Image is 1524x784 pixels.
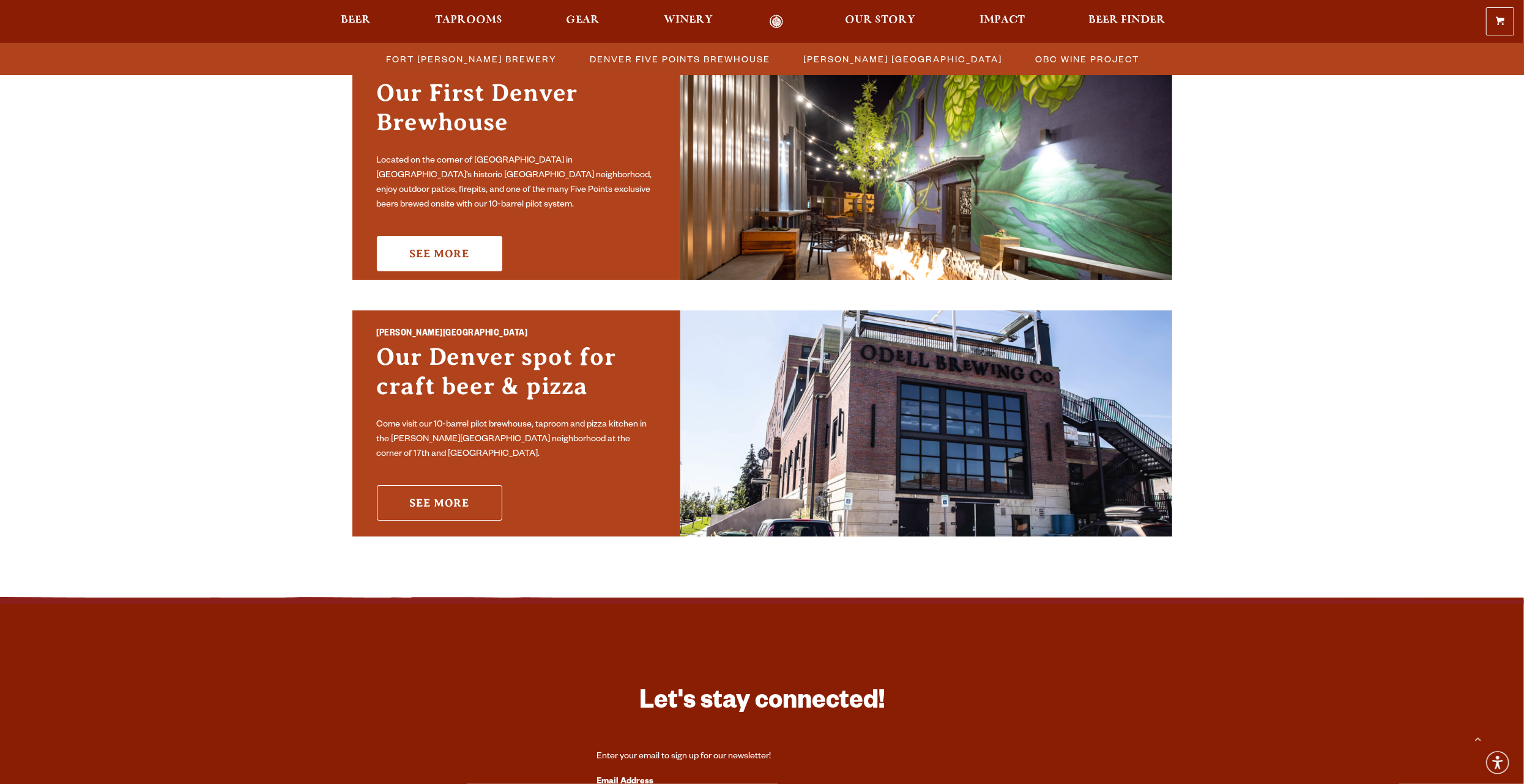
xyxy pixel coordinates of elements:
[680,54,1172,280] img: Promo Card Aria Label'
[838,15,924,29] a: Our Story
[1035,50,1139,68] span: OBC Wine Project
[377,236,502,271] a: See More
[566,15,600,25] span: Gear
[435,15,502,25] span: Taprooms
[377,326,656,342] h2: [PERSON_NAME][GEOGRAPHIC_DATA]
[333,15,379,29] a: Beer
[377,342,656,413] h3: Our Denver spot for craft beer & pizza
[796,50,1008,68] a: [PERSON_NAME] [GEOGRAPHIC_DATA]
[377,418,656,462] p: Come visit our 10-barrel pilot brewhouse, taproom and pizza kitchen in the [PERSON_NAME][GEOGRAPH...
[377,485,502,521] a: See More
[656,15,721,29] a: Winery
[1028,50,1145,68] a: OBC Wine Project
[341,15,371,25] span: Beer
[427,15,510,29] a: Taprooms
[846,15,916,25] span: Our Story
[972,15,1033,29] a: Impact
[664,15,713,25] span: Winery
[1088,15,1165,25] span: Beer Finder
[1080,15,1173,29] a: Beer Finder
[558,15,608,29] a: Gear
[386,50,557,68] span: Fort [PERSON_NAME] Brewery
[597,686,927,722] h3: Let's stay connected!
[597,751,927,763] div: Enter your email to sign up for our newsletter!
[377,154,656,213] p: Located on the corner of [GEOGRAPHIC_DATA] in [GEOGRAPHIC_DATA]’s historic [GEOGRAPHIC_DATA] neig...
[1484,749,1511,776] div: Accessibility Menu
[582,50,776,68] a: Denver Five Points Brewhouse
[377,78,656,149] h3: Our First Denver Brewhouse
[590,50,770,68] span: Denver Five Points Brewhouse
[754,15,800,29] a: Odell Home
[979,15,1025,25] span: Impact
[680,310,1172,537] img: Sloan’s Lake Brewhouse'
[803,50,1002,68] span: [PERSON_NAME] [GEOGRAPHIC_DATA]
[1463,723,1493,753] a: Scroll to top
[379,50,563,68] a: Fort [PERSON_NAME] Brewery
